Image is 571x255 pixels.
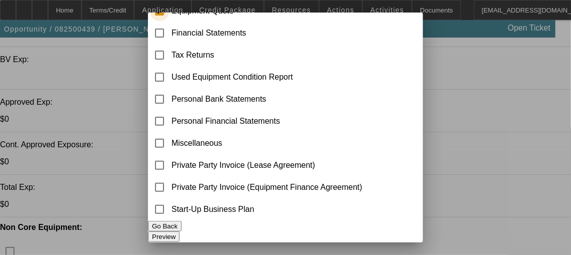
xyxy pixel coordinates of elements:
[171,133,363,154] td: Miscellaneous
[171,199,363,220] td: Start-Up Business Plan
[171,177,363,198] td: Private Party Invoice (Equipment Finance Agreement)
[171,155,363,176] td: Private Party Invoice (Lease Agreement)
[171,45,363,66] td: Tax Returns
[148,221,181,231] button: Go Back
[171,111,363,132] td: Personal Financial Statements
[148,231,179,242] button: Preview
[171,23,363,44] td: Financial Statements
[171,67,363,88] td: Used Equipment Condition Report
[171,89,363,110] td: Personal Bank Statements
